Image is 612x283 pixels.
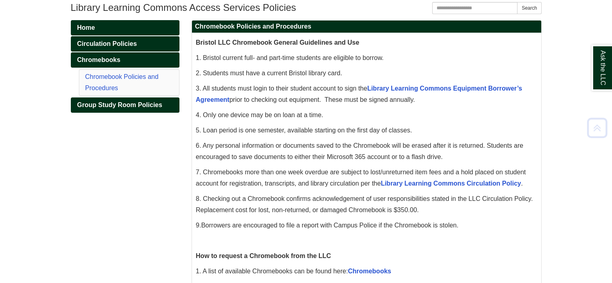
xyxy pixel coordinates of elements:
[517,2,541,14] button: Search
[201,222,458,229] span: Borrowers are encouraged to file a report with Campus Police if the Chromebook is stolen.
[196,112,324,118] span: 4. Only one device may be on loan at a time.
[196,70,342,76] span: 2. Students must have a current Bristol library card.
[196,195,533,213] span: 8. Checking out a Chromebook confirms acknowledgement of user responsibilities stated in the LLC ...
[196,85,522,103] span: 3. All students must login to their student account to sign the prior to checking out equipment. ...
[196,142,523,160] span: 6. Any personal information or documents saved to the Chromebook will be erased after it is retur...
[196,268,392,275] span: 1. A list of available Chromebooks can be found here:
[71,36,179,52] a: Circulation Policies
[196,252,331,259] strong: How to request a Chromebook from the LLC
[85,73,159,91] a: Chromebook Policies and Procedures
[196,127,412,134] span: 5. Loan period is one semester, available starting on the first day of classes.
[77,24,95,31] span: Home
[77,56,121,63] span: Chromebooks
[192,21,541,33] h2: Chromebook Policies and Procedures
[71,52,179,68] a: Chromebooks
[381,180,521,187] a: Library Learning Commons Circulation Policy
[71,2,542,13] h1: Library Learning Commons Access Services Policies
[584,122,610,133] a: Back to Top
[71,20,179,113] div: Guide Pages
[196,222,200,229] span: 9
[196,54,384,61] span: 1. Bristol current full- and part-time students are eligible to borrow.
[348,268,392,275] a: Chromebooks
[196,220,537,231] p: .
[196,39,359,46] span: Bristol LLC Chromebook General Guidelines and Use
[77,101,163,108] span: Group Study Room Policies
[71,97,179,113] a: Group Study Room Policies
[71,20,179,35] a: Home
[77,40,137,47] span: Circulation Policies
[196,169,526,187] span: 7. Chromebooks more than one week overdue are subject to lost/unreturned item fees and a hold pla...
